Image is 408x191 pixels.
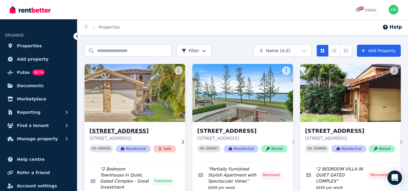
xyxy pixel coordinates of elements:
[5,40,72,52] a: Properties
[197,127,288,135] h3: [STREET_ADDRESS]
[5,106,72,118] button: Reporting
[5,133,72,145] button: Manage property
[5,80,72,92] a: Documents
[17,182,57,189] span: Account settings
[92,147,97,150] small: PID
[17,95,46,103] span: Marketplace
[369,145,395,152] span: Rental
[5,53,72,65] a: Add property
[206,147,219,151] code: 390057
[174,66,183,75] button: More options
[305,127,395,135] h3: [STREET_ADDRESS]
[5,119,72,132] button: Find a tenant
[316,45,329,57] button: Card view
[182,48,199,54] span: Filter
[5,93,72,105] a: Marketplace
[382,24,402,31] button: Help
[85,64,185,162] a: 4/461 Pine Ridge Rd, Runaway Bay[STREET_ADDRESS][STREET_ADDRESS]PID 400695ResidentialSale
[17,122,49,129] span: Find a tenant
[17,42,42,49] span: Properties
[300,64,401,162] a: 9/461 Pine Ridge Rd, Runaway Bay[STREET_ADDRESS][STREET_ADDRESS]PID 389068ResidentialRental
[5,66,72,78] a: PulseBETA
[17,56,49,63] span: Add property
[5,153,72,165] a: Help centre
[307,147,312,150] small: PID
[116,145,151,152] span: Residential
[10,5,51,14] img: RentBetter
[17,82,44,89] span: Documents
[153,145,176,152] span: Sale
[340,45,352,57] button: Expanded list view
[32,69,45,75] span: BETA
[357,45,401,57] a: Add Property
[89,135,176,141] p: [STREET_ADDRESS]
[316,45,352,57] div: View options
[77,19,127,35] nav: Breadcrumb
[328,45,340,57] button: Compact list view
[355,7,377,13] div: Inbox
[266,48,291,54] span: Name (A-Z)
[99,25,120,30] a: Properties
[192,64,293,122] img: 7/414 Marine Parade, Biggera Waters
[359,6,364,10] span: 23
[176,45,212,57] button: Filter
[331,145,366,152] span: Residential
[200,147,204,150] small: PID
[17,69,30,76] span: Pulse
[89,127,176,135] h3: [STREET_ADDRESS]
[5,33,24,37] span: ORGANISE
[197,135,288,141] p: [STREET_ADDRESS]
[17,135,58,142] span: Manage property
[282,66,291,75] button: More options
[17,156,45,163] span: Help centre
[223,145,259,152] span: Residential
[305,135,395,141] p: [STREET_ADDRESS]
[17,109,40,116] span: Reporting
[387,170,402,185] div: Open Intercom Messenger
[254,45,312,57] button: Name (A-Z)
[261,145,288,152] span: Rental
[17,169,50,176] span: Refer a friend
[389,5,398,14] img: Emma McLaren
[313,147,326,151] code: 389068
[192,64,293,162] a: 7/414 Marine Parade, Biggera Waters[STREET_ADDRESS][STREET_ADDRESS]PID 390057ResidentialRental
[300,64,401,122] img: 9/461 Pine Ridge Rd, Runaway Bay
[98,147,111,151] code: 400695
[82,62,188,123] img: 4/461 Pine Ridge Rd, Runaway Bay
[5,167,72,179] a: Refer a friend
[390,66,398,75] button: More options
